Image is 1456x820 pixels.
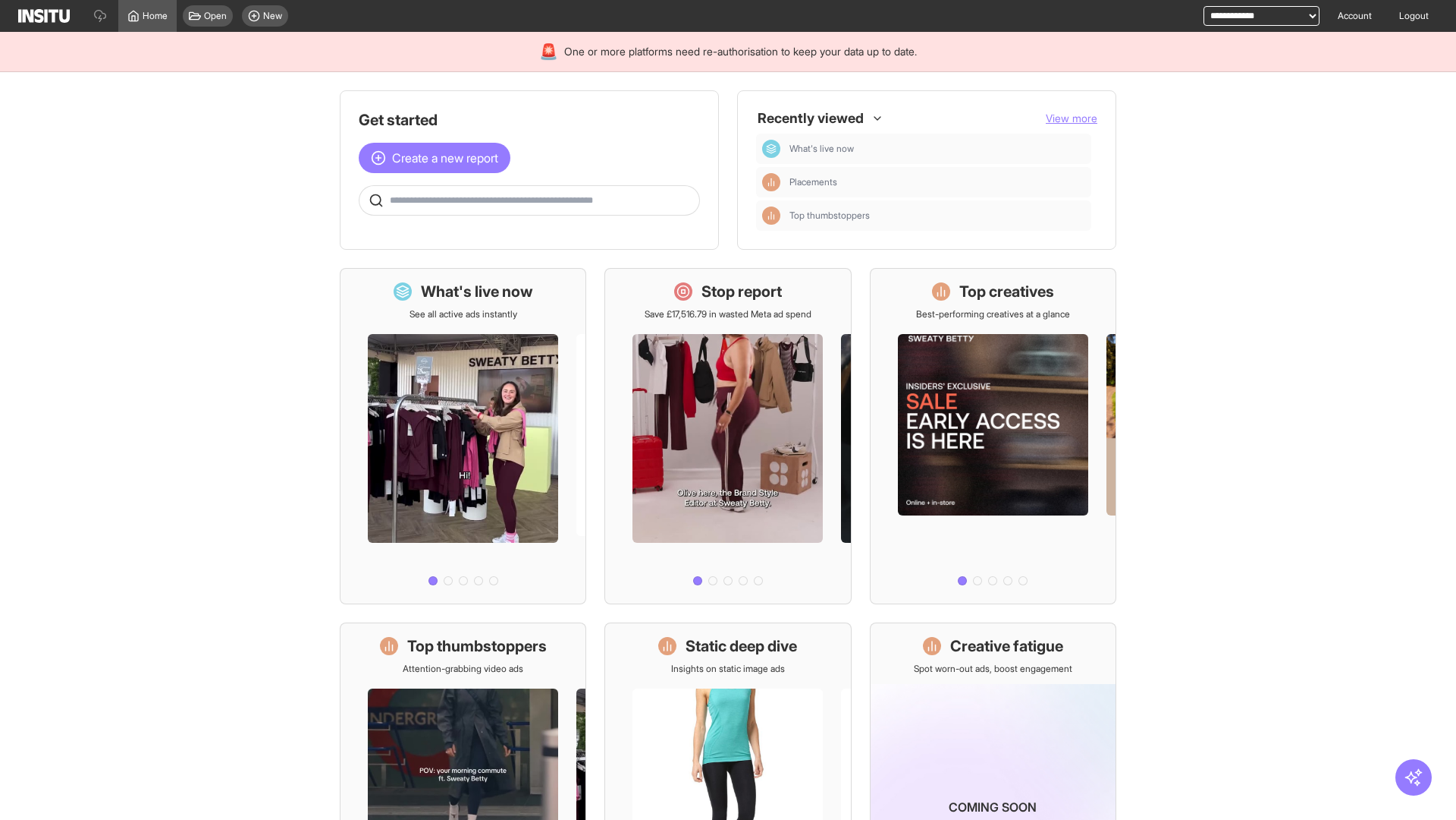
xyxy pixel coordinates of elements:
span: Placements [789,176,837,188]
img: Logo [18,9,70,23]
a: Stop reportSave £17,516.79 in wasted Meta ad spend [604,268,851,604]
div: Insights [762,207,780,225]
div: Dashboard [762,140,780,158]
span: Top thumbstoppers [789,210,870,222]
div: 🚨 [539,41,558,62]
div: Insights [762,173,780,191]
h1: Stop report [701,281,782,302]
button: Create a new report [359,143,510,173]
span: Create a new report [392,149,498,167]
span: New [263,10,282,22]
button: View more [1046,111,1097,126]
a: Top creativesBest-performing creatives at a glance [870,268,1116,604]
span: Home [143,10,168,22]
span: One or more platforms need re-authorisation to keep your data up to date. [564,44,917,59]
span: What's live now [789,143,854,155]
h1: Get started [359,109,700,131]
span: View more [1046,112,1097,125]
p: See all active ads instantly [409,308,517,320]
h1: Top creatives [959,281,1054,302]
h1: What's live now [421,281,533,302]
p: Attention-grabbing video ads [403,663,523,675]
span: Placements [789,176,1085,188]
h1: Top thumbstoppers [407,635,547,657]
h1: Static deep dive [686,635,797,657]
span: Open [204,10,227,22]
p: Insights on static image ads [671,663,785,675]
span: What's live now [789,143,1085,155]
p: Best-performing creatives at a glance [916,308,1070,320]
p: Save £17,516.79 in wasted Meta ad spend [645,308,811,320]
span: Top thumbstoppers [789,210,1085,222]
a: What's live nowSee all active ads instantly [340,268,586,604]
